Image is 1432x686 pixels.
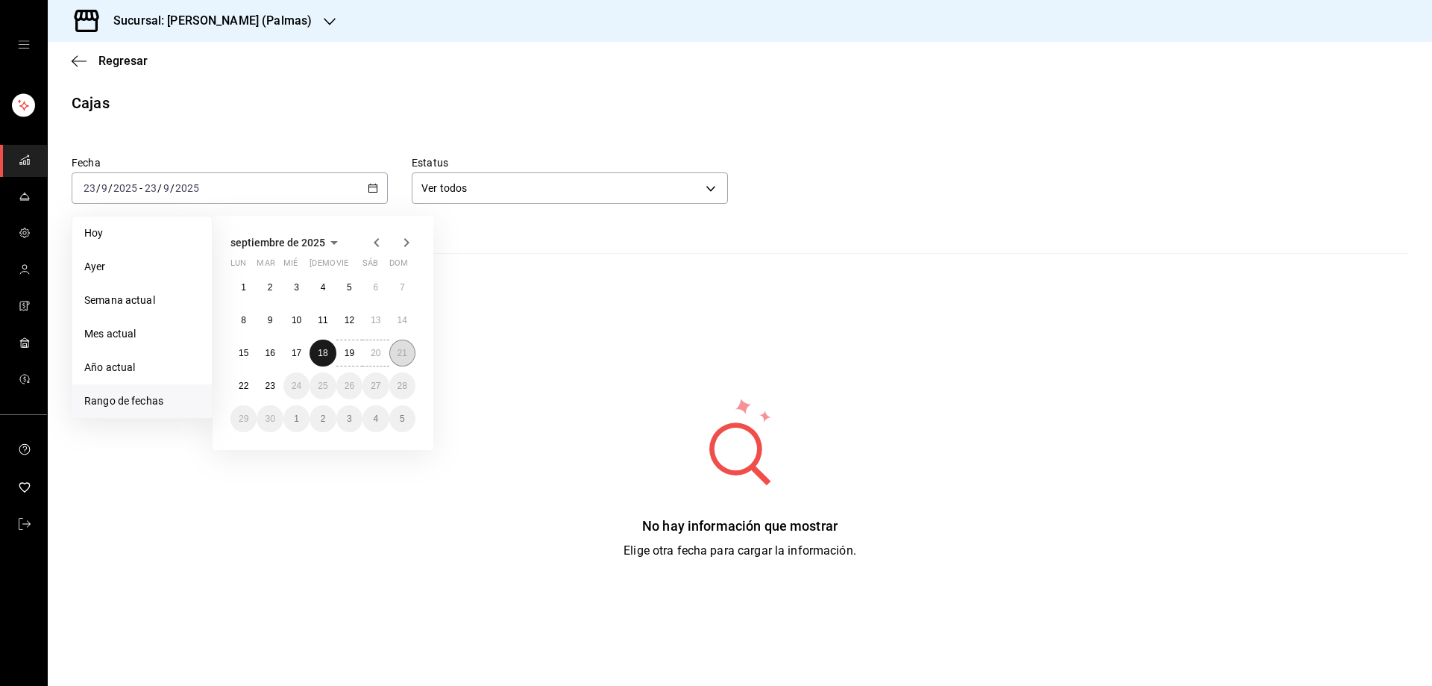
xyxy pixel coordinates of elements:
[336,274,362,301] button: 5 de septiembre de 2025
[336,307,362,334] button: 12 de septiembre de 2025
[362,258,378,274] abbr: sábado
[144,182,157,194] input: --
[345,348,354,358] abbr: 19 de septiembre de 2025
[292,315,301,325] abbr: 10 de septiembre de 2025
[318,315,327,325] abbr: 11 de septiembre de 2025
[230,340,257,367] button: 15 de septiembre de 2025
[310,340,336,367] button: 18 de septiembre de 2025
[84,393,200,409] span: Rango de fechas
[283,372,310,399] button: 24 de septiembre de 2025
[265,381,274,391] abbr: 23 de septiembre de 2025
[347,282,352,293] abbr: 5 de septiembre de 2025
[283,258,298,274] abbr: miércoles
[84,326,200,342] span: Mes actual
[175,182,200,194] input: ----
[400,282,405,293] abbr: 7 de septiembre de 2025
[283,405,310,432] button: 1 de octubre de 2025
[257,340,283,367] button: 16 de septiembre de 2025
[310,307,336,334] button: 11 de septiembre de 2025
[265,414,274,424] abbr: 30 de septiembre de 2025
[268,315,273,325] abbr: 9 de septiembre de 2025
[72,54,148,68] button: Regresar
[239,348,248,358] abbr: 15 de septiembre de 2025
[624,516,856,536] div: No hay información que mostrar
[345,381,354,391] abbr: 26 de septiembre de 2025
[257,258,274,274] abbr: martes
[170,182,175,194] span: /
[108,182,113,194] span: /
[362,274,389,301] button: 6 de septiembre de 2025
[84,293,200,308] span: Semana actual
[72,92,110,114] div: Cajas
[389,372,415,399] button: 28 de septiembre de 2025
[230,274,257,301] button: 1 de septiembre de 2025
[96,182,101,194] span: /
[294,414,299,424] abbr: 1 de octubre de 2025
[336,372,362,399] button: 26 de septiembre de 2025
[84,259,200,275] span: Ayer
[389,258,408,274] abbr: domingo
[292,348,301,358] abbr: 17 de septiembre de 2025
[230,237,325,249] span: septiembre de 2025
[241,282,246,293] abbr: 1 de septiembre de 2025
[84,225,200,241] span: Hoy
[389,307,415,334] button: 14 de septiembre de 2025
[373,282,378,293] abbr: 6 de septiembre de 2025
[257,307,283,334] button: 9 de septiembre de 2025
[362,405,389,432] button: 4 de octubre de 2025
[310,372,336,399] button: 25 de septiembre de 2025
[283,340,310,367] button: 17 de septiembre de 2025
[400,414,405,424] abbr: 5 de octubre de 2025
[18,39,30,51] button: open drawer
[101,12,312,30] h3: Sucursal: [PERSON_NAME] (Palmas)
[318,348,327,358] abbr: 18 de septiembre de 2025
[230,372,257,399] button: 22 de septiembre de 2025
[310,258,398,274] abbr: jueves
[318,381,327,391] abbr: 25 de septiembre de 2025
[239,414,248,424] abbr: 29 de septiembre de 2025
[362,340,389,367] button: 20 de septiembre de 2025
[84,360,200,375] span: Año actual
[310,405,336,432] button: 2 de octubre de 2025
[241,315,246,325] abbr: 8 de septiembre de 2025
[362,307,389,334] button: 13 de septiembre de 2025
[265,348,274,358] abbr: 16 de septiembre de 2025
[362,372,389,399] button: 27 de septiembre de 2025
[257,405,283,432] button: 30 de septiembre de 2025
[389,274,415,301] button: 7 de septiembre de 2025
[321,414,326,424] abbr: 2 de octubre de 2025
[389,405,415,432] button: 5 de octubre de 2025
[624,543,856,558] span: Elige otra fecha para cargar la información.
[283,274,310,301] button: 3 de septiembre de 2025
[398,315,407,325] abbr: 14 de septiembre de 2025
[336,405,362,432] button: 3 de octubre de 2025
[345,315,354,325] abbr: 12 de septiembre de 2025
[257,274,283,301] button: 2 de septiembre de 2025
[398,381,407,391] abbr: 28 de septiembre de 2025
[230,258,246,274] abbr: lunes
[257,372,283,399] button: 23 de septiembre de 2025
[163,182,170,194] input: --
[283,307,310,334] button: 10 de septiembre de 2025
[230,405,257,432] button: 29 de septiembre de 2025
[412,158,728,168] label: Estatus
[412,172,728,204] div: Ver todos
[336,340,362,367] button: 19 de septiembre de 2025
[292,381,301,391] abbr: 24 de septiembre de 2025
[371,348,380,358] abbr: 20 de septiembre de 2025
[230,234,343,252] button: septiembre de 2025
[389,340,415,367] button: 21 de septiembre de 2025
[157,182,162,194] span: /
[230,307,257,334] button: 8 de septiembre de 2025
[336,258,348,274] abbr: viernes
[371,315,380,325] abbr: 13 de septiembre de 2025
[373,414,378,424] abbr: 4 de octubre de 2025
[398,348,407,358] abbr: 21 de septiembre de 2025
[321,282,326,293] abbr: 4 de septiembre de 2025
[268,282,273,293] abbr: 2 de septiembre de 2025
[239,381,248,391] abbr: 22 de septiembre de 2025
[98,54,148,68] span: Regresar
[101,182,108,194] input: --
[347,414,352,424] abbr: 3 de octubre de 2025
[139,182,142,194] span: -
